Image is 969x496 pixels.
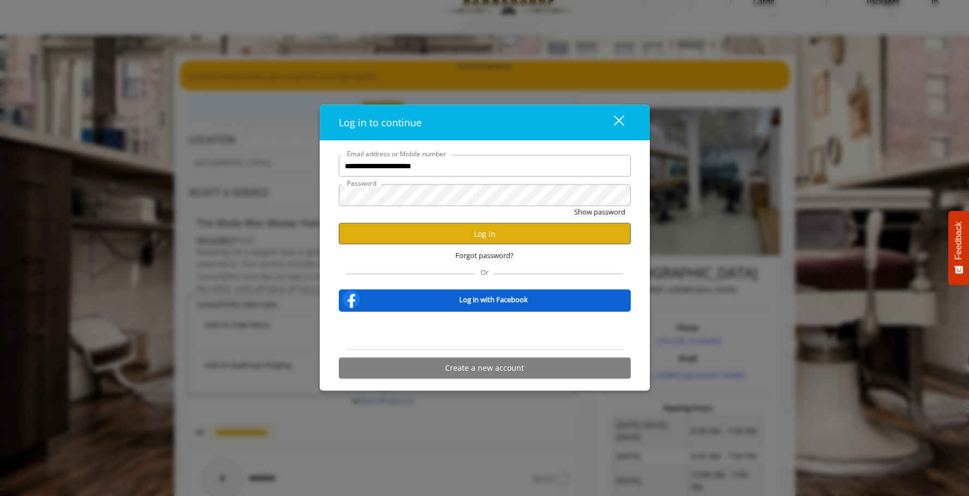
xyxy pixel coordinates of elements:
[455,250,514,261] span: Forgot password?
[948,211,969,285] button: Feedback - Show survey
[339,155,631,177] input: Email address or Mobile number
[339,116,422,129] span: Log in to continue
[574,206,625,218] button: Show password
[954,222,964,260] span: Feedback
[459,293,528,305] b: Log in with Facebook
[594,112,631,134] button: close dialog
[340,288,362,310] img: facebook-logo
[342,149,452,159] label: Email address or Mobile number
[601,114,623,131] div: close dialog
[339,223,631,244] button: Log in
[342,178,382,188] label: Password
[339,357,631,378] button: Create a new account
[429,319,540,342] iframe: Sign in with Google Button
[339,185,631,206] input: Password
[475,267,494,277] span: Or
